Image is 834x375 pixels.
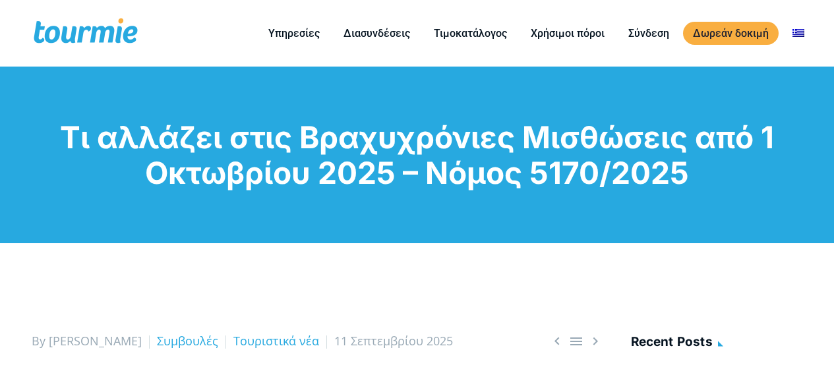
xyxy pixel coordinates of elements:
a: Σύνδεση [618,25,679,42]
a: Αλλαγή σε [783,25,814,42]
h4: Recent posts [631,332,803,354]
span: Next post [587,333,603,349]
a: Τιμοκατάλογος [424,25,517,42]
span: By [PERSON_NAME] [32,333,142,349]
span: Previous post [549,333,565,349]
a: Συμβουλές [157,333,218,349]
span: 11 Σεπτεμβρίου 2025 [334,333,453,349]
a:  [587,333,603,349]
a: Τουριστικά νέα [233,333,319,349]
a:  [568,333,584,349]
h1: Τι αλλάζει στις Βραχυχρόνιες Μισθώσεις από 1 Οκτωβρίου 2025 – Νόμος 5170/2025 [32,119,803,190]
a:  [549,333,565,349]
a: Διασυνδέσεις [334,25,420,42]
a: Υπηρεσίες [258,25,330,42]
a: Δωρεάν δοκιμή [683,22,779,45]
a: Χρήσιμοι πόροι [521,25,614,42]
